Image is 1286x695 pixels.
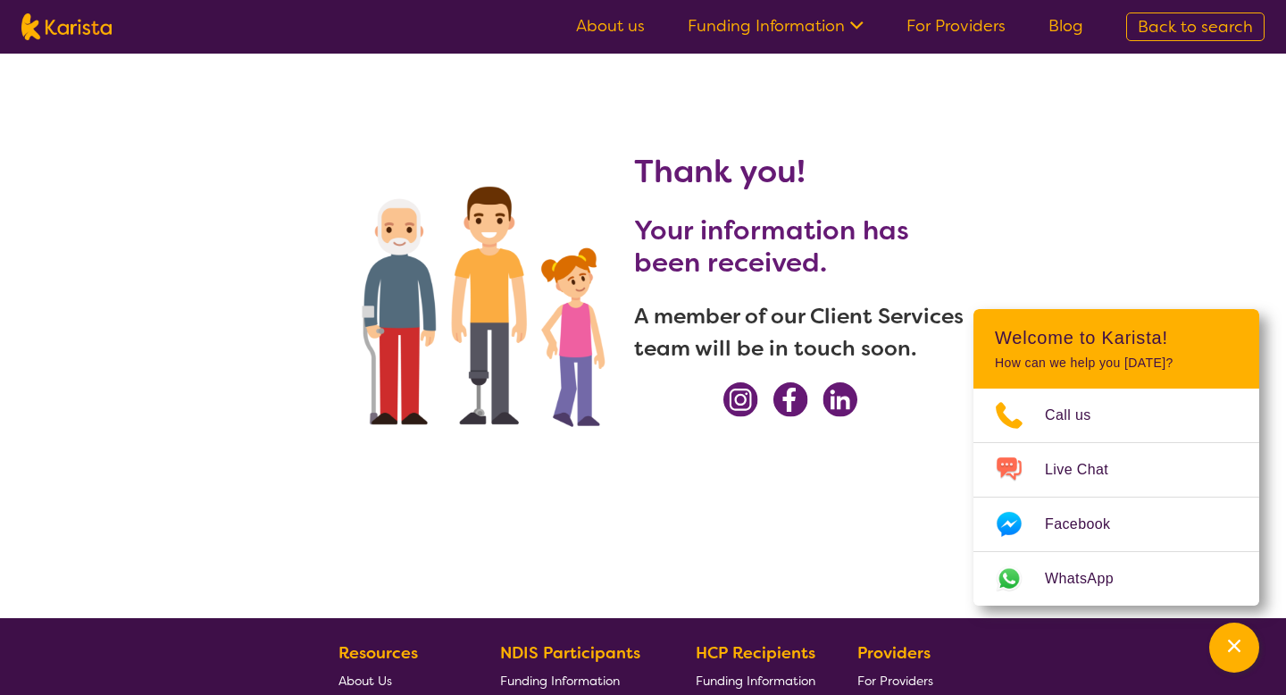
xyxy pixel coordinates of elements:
b: HCP Recipients [696,642,815,664]
h2: Welcome to Karista! [995,327,1238,348]
img: We can find providers [321,96,634,507]
span: Funding Information [696,673,815,689]
span: For Providers [857,673,933,689]
img: Instagram [723,382,758,417]
b: Resources [338,642,418,664]
a: Back to search [1126,13,1265,41]
a: Funding Information [688,15,864,37]
img: Karista logo [21,13,112,40]
div: Channel Menu [973,309,1259,606]
button: Channel Menu [1209,623,1259,673]
span: WhatsApp [1045,565,1135,592]
span: Funding Information [500,673,620,689]
span: Call us [1045,402,1113,429]
a: For Providers [906,15,1006,37]
a: For Providers [857,666,940,694]
p: How can we help you [DATE]? [995,356,1238,371]
span: Facebook [1045,511,1132,538]
span: Back to search [1138,16,1253,38]
h2: Your information has been received. [634,214,964,279]
span: About Us [338,673,392,689]
b: Providers [857,642,931,664]
img: LinkedIn [823,382,857,417]
a: Funding Information [696,666,815,694]
h1: Thank you! [634,150,964,193]
span: Live Chat [1045,456,1130,483]
a: About Us [338,666,458,694]
a: About us [576,15,645,37]
ul: Choose channel [973,389,1259,606]
a: Funding Information [500,666,654,694]
img: Facebook [772,382,808,417]
b: NDIS Participants [500,642,640,664]
a: Web link opens in a new tab. [973,552,1259,606]
a: Blog [1048,15,1083,37]
h3: A member of our Client Services team will be in touch soon. [634,300,964,364]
